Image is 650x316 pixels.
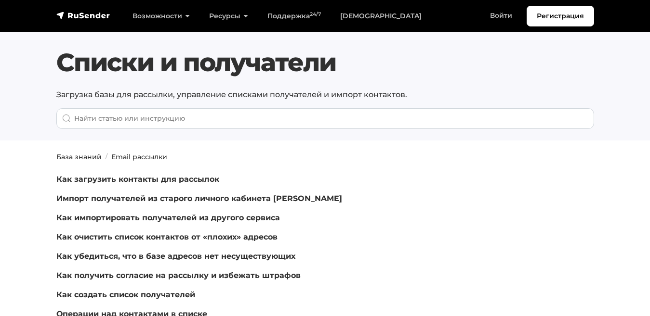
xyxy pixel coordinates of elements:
a: Возможности [123,6,199,26]
a: Ресурсы [199,6,258,26]
a: Как загрузить контакты для рассылок [56,175,219,184]
a: Войти [480,6,522,25]
a: База знаний [56,152,102,161]
a: Email рассылки [111,152,167,161]
a: Как импортировать получателей из другого сервиса [56,213,280,222]
a: Как создать список получателей [56,290,195,299]
a: Как убедиться, что в базе адресов нет несуществующих [56,252,295,261]
nav: breadcrumb [51,152,600,162]
a: Как очистить список контактов от «плохих» адресов [56,232,278,241]
h1: Списки и получатели [56,48,594,77]
input: When autocomplete results are available use up and down arrows to review and enter to go to the d... [56,108,594,129]
sup: 24/7 [310,11,321,17]
a: Регистрация [527,6,594,26]
p: Загрузка базы для рассылки, управление списками получателей и импорт контактов. [56,89,594,101]
a: Поддержка24/7 [258,6,331,26]
a: Как получить согласие на рассылку и избежать штрафов [56,271,301,280]
a: [DEMOGRAPHIC_DATA] [331,6,431,26]
img: RuSender [56,11,110,20]
img: Поиск [62,114,71,123]
a: Импорт получателей из старого личного кабинета [PERSON_NAME] [56,194,342,203]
